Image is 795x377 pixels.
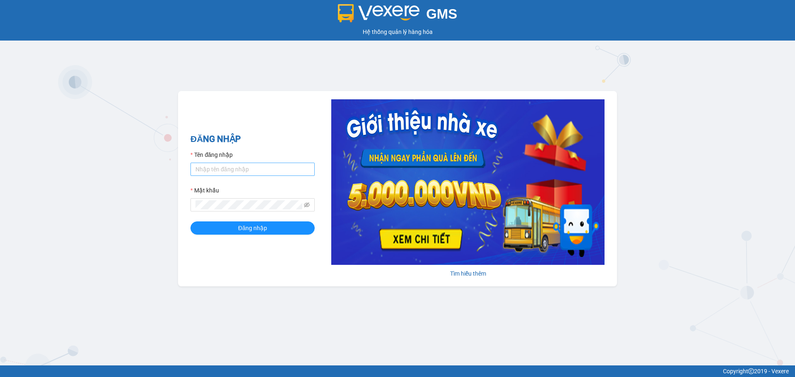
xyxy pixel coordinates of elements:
img: banner-0 [331,99,605,265]
span: eye-invisible [304,202,310,208]
label: Mật khẩu [190,186,219,195]
a: GMS [338,12,458,19]
div: Hệ thống quản lý hàng hóa [2,27,793,36]
div: Tìm hiểu thêm [331,269,605,278]
span: Đăng nhập [238,223,267,233]
span: copyright [748,368,754,374]
input: Mật khẩu [195,200,302,209]
input: Tên đăng nhập [190,163,315,176]
button: Đăng nhập [190,221,315,235]
div: Copyright 2019 - Vexere [6,367,789,376]
span: GMS [426,6,457,22]
label: Tên đăng nhập [190,150,233,159]
h2: ĐĂNG NHẬP [190,132,315,146]
img: logo 2 [338,4,420,22]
